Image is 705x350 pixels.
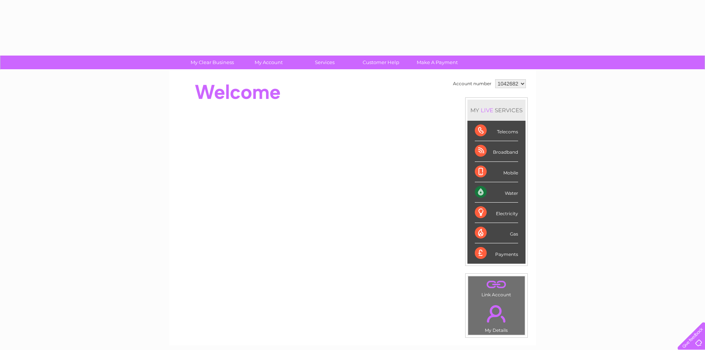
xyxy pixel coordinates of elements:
[451,77,493,90] td: Account number
[467,100,526,121] div: MY SERVICES
[350,56,412,69] a: Customer Help
[470,301,523,327] a: .
[294,56,355,69] a: Services
[475,223,518,243] div: Gas
[475,141,518,161] div: Broadband
[475,243,518,263] div: Payments
[475,203,518,223] div: Electricity
[182,56,243,69] a: My Clear Business
[238,56,299,69] a: My Account
[475,162,518,182] div: Mobile
[468,299,525,335] td: My Details
[475,182,518,203] div: Water
[475,121,518,141] div: Telecoms
[407,56,468,69] a: Make A Payment
[470,278,523,291] a: .
[468,276,525,299] td: Link Account
[479,107,495,114] div: LIVE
